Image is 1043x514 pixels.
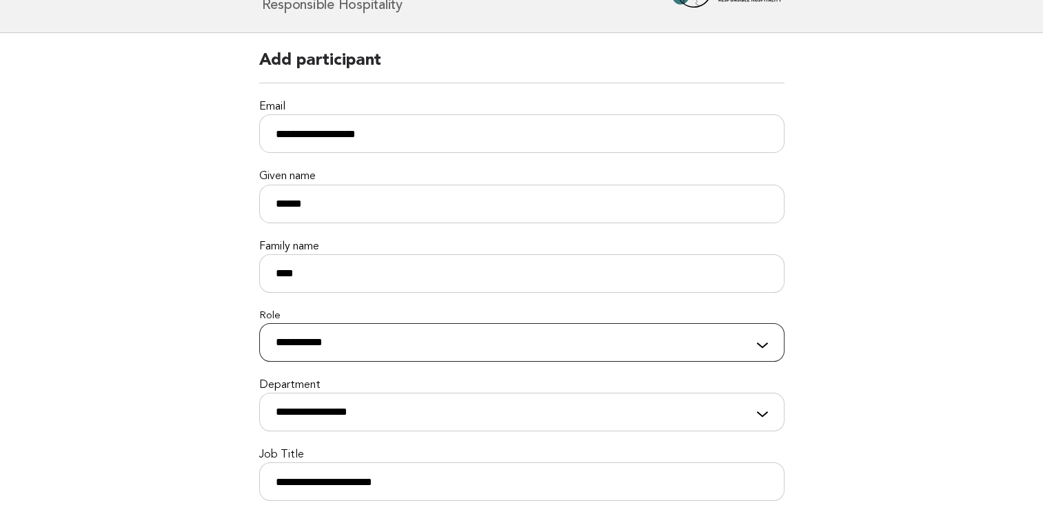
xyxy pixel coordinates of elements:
label: Family name [259,240,784,254]
label: Department [259,378,784,393]
label: Role [259,309,784,323]
h2: Add participant [259,50,784,83]
label: Given name [259,169,784,184]
label: Job Title [259,448,784,462]
label: Email [259,100,784,114]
